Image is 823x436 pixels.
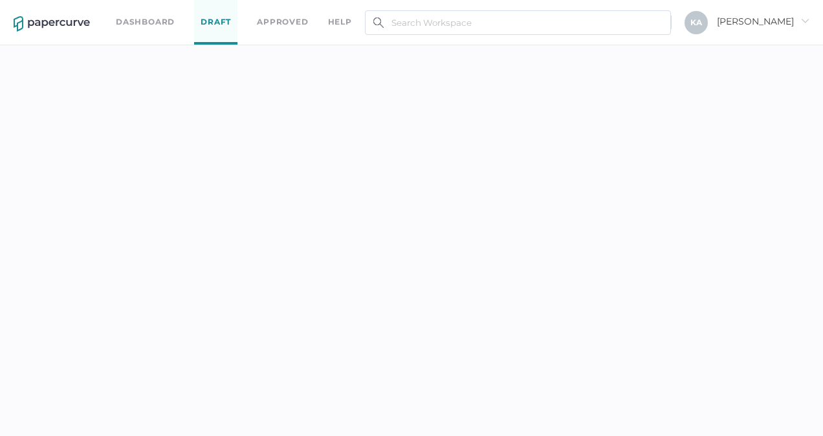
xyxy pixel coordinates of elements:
div: help [328,15,352,29]
a: Dashboard [116,15,175,29]
span: [PERSON_NAME] [717,16,809,27]
i: arrow_right [800,16,809,25]
span: K A [690,17,702,27]
img: search.bf03fe8b.svg [373,17,384,28]
a: Approved [257,15,308,29]
img: papercurve-logo-colour.7244d18c.svg [14,16,90,32]
input: Search Workspace [365,10,671,35]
